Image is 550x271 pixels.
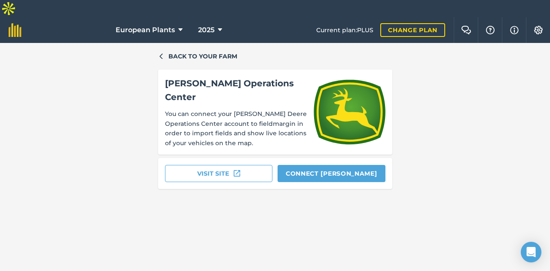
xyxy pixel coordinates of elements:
[112,17,186,43] button: European Plants
[316,25,373,35] span: Current plan : PLUS
[278,165,385,182] button: Connect [PERSON_NAME]
[198,25,214,35] span: 2025
[165,109,309,148] span: You can connect your [PERSON_NAME] Deere Operations Center account to fieldmargin in order to imp...
[510,25,519,35] img: svg+xml;base64,PHN2ZyB4bWxucz0iaHR0cDovL3d3dy53My5vcmcvMjAwMC9zdmciIHdpZHRoPSIxNyIgaGVpZ2h0PSIxNy...
[9,23,21,37] img: fieldmargin Logo
[380,23,445,37] a: Change plan
[195,17,226,43] button: 2025
[314,76,385,148] img: john deere logo
[116,25,175,35] span: European Plants
[158,52,237,61] button: Back to your farm
[165,76,309,104] div: [PERSON_NAME] Operations Center
[165,165,273,182] button: Visit site
[461,26,471,34] img: Two speech bubbles overlapping with the left bubble in the forefront
[533,26,544,34] img: A cog icon
[521,242,541,262] div: Open Intercom Messenger
[485,26,495,34] img: A question mark icon
[168,52,237,61] span: Back to your farm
